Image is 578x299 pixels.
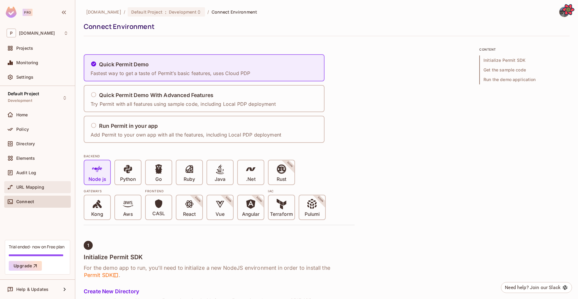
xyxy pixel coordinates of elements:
[309,188,332,211] span: SOON
[87,243,89,248] span: 1
[16,156,35,161] span: Elements
[120,176,136,182] p: Python
[216,211,224,217] p: Vue
[91,101,276,107] p: Try Permit with all features using sample code, including Local PDP deployment
[184,176,195,182] p: Ruby
[16,199,34,204] span: Connect
[89,176,106,182] p: Node js
[16,287,48,292] span: Help & Updates
[124,9,125,15] li: /
[212,9,257,15] span: Connect Environment
[84,154,355,159] div: BACKEND
[131,9,163,15] span: Default Project
[16,60,39,65] span: Monitoring
[84,272,119,279] span: Permit SDK
[165,10,167,14] span: :
[6,7,17,18] img: SReyMgAAAABJRU5ErkJggg==
[16,170,36,175] span: Audit Log
[247,188,271,211] span: SOON
[242,211,260,217] p: Angular
[215,176,225,182] p: Java
[169,9,197,15] span: Development
[84,264,355,279] h6: For the demo app to run, you’ll need to initialize a new NodeJS environment in order to install t...
[91,211,103,217] p: Kong
[123,211,132,217] p: Aws
[7,29,16,37] span: P
[99,123,158,129] h5: Run Permit in your app
[152,211,165,217] p: CASL
[278,153,302,176] span: SOON
[91,131,281,138] p: Add Permit to your own app with all the features, including Local PDP deployment
[16,75,33,80] span: Settings
[217,188,240,211] span: SOON
[16,112,28,117] span: Home
[86,9,121,15] span: the active workspace
[84,253,355,261] h4: Initialize Permit SDK
[16,141,35,146] span: Directory
[479,47,570,52] p: content
[145,189,264,194] div: Frontend
[246,176,255,182] p: .Net
[479,55,570,65] span: Initialize Permit SDK
[8,91,39,96] span: Default Project
[8,98,32,103] span: Development
[479,75,570,84] span: Run the demo application
[277,176,286,182] p: Rust
[16,46,33,51] span: Projects
[207,9,209,15] li: /
[16,185,44,190] span: URL Mapping
[91,70,250,77] p: Fastest way to get a taste of Permit’s basic features, uses Cloud PDP
[23,9,33,16] div: Pro
[305,211,320,217] p: Pulumi
[19,31,55,36] span: Workspace: permit.io
[16,127,29,132] span: Policy
[9,261,42,271] button: Upgrade
[84,22,567,31] div: Connect Environment
[84,189,141,194] div: Gateways
[270,211,293,217] p: Terraform
[562,4,574,16] button: Open React Query Devtools
[9,244,64,250] div: Trial ended- now on Free plan
[99,92,213,98] h5: Quick Permit Demo With Advanced Features
[479,65,570,75] span: Get the sample code
[155,176,162,182] p: Go
[183,211,196,217] p: React
[268,189,326,194] div: IAC
[505,284,561,291] div: Need help? Join our Slack
[99,61,149,68] h5: Quick Permit Demo
[186,188,210,211] span: SOON
[559,7,569,17] img: Alon Boshi
[84,288,355,294] h5: Create New Directory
